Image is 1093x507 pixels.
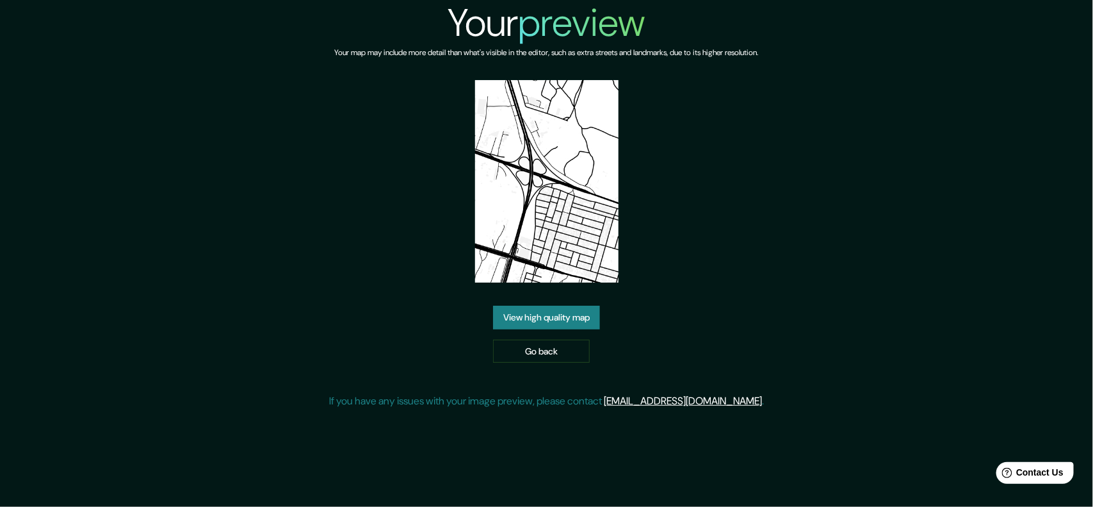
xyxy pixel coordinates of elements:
p: If you have any issues with your image preview, please contact . [329,394,764,409]
a: Go back [493,340,590,363]
h6: Your map may include more detail than what's visible in the editor, such as extra streets and lan... [335,46,759,60]
img: created-map-preview [475,80,619,283]
iframe: Help widget launcher [979,457,1079,493]
a: [EMAIL_ADDRESS][DOMAIN_NAME] [604,394,762,408]
a: View high quality map [493,306,600,329]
